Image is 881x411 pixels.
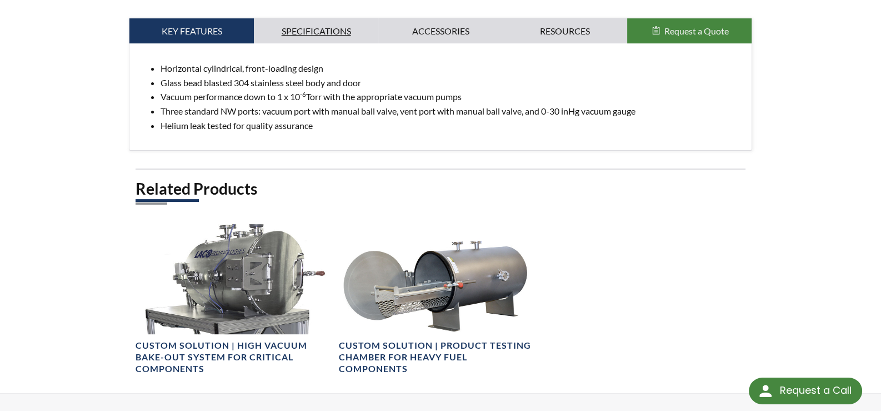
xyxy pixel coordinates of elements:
h2: Related Products [136,179,745,199]
div: Request a Call [749,378,862,404]
a: Resources [503,18,627,44]
li: Glass bead blasted 304 stainless steel body and door [161,76,742,90]
h4: Custom Solution | Product Testing Chamber for Heavy Fuel Components [339,340,535,374]
li: Horizontal cylindrical, front-loading design [161,61,742,76]
li: Three standard NW ports: vacuum port with manual ball valve, vent port with manual ball valve, an... [161,104,742,118]
div: Request a Call [779,378,851,403]
a: Horizontal High Vacuum Chamber with ShelfCustom Solution | Product Testing Chamber for Heavy Fuel... [339,224,535,375]
li: Helium leak tested for quality assurance [161,118,742,133]
img: round button [757,382,774,400]
a: Key Features [129,18,254,44]
a: Specifications [254,18,378,44]
a: Accessories [378,18,503,44]
span: Request a Quote [664,26,729,36]
li: Vacuum performance down to 1 x 10 Torr with the appropriate vacuum pumps [161,90,742,104]
a: High Vacuum Bake-Out System for Critical Components Close UpCustom Solution | High Vacuum Bake-Ou... [136,224,332,375]
sup: -6 [300,90,306,98]
button: Request a Quote [627,18,752,44]
h4: Custom Solution | High Vacuum Bake-Out System for Critical Components [136,340,332,374]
